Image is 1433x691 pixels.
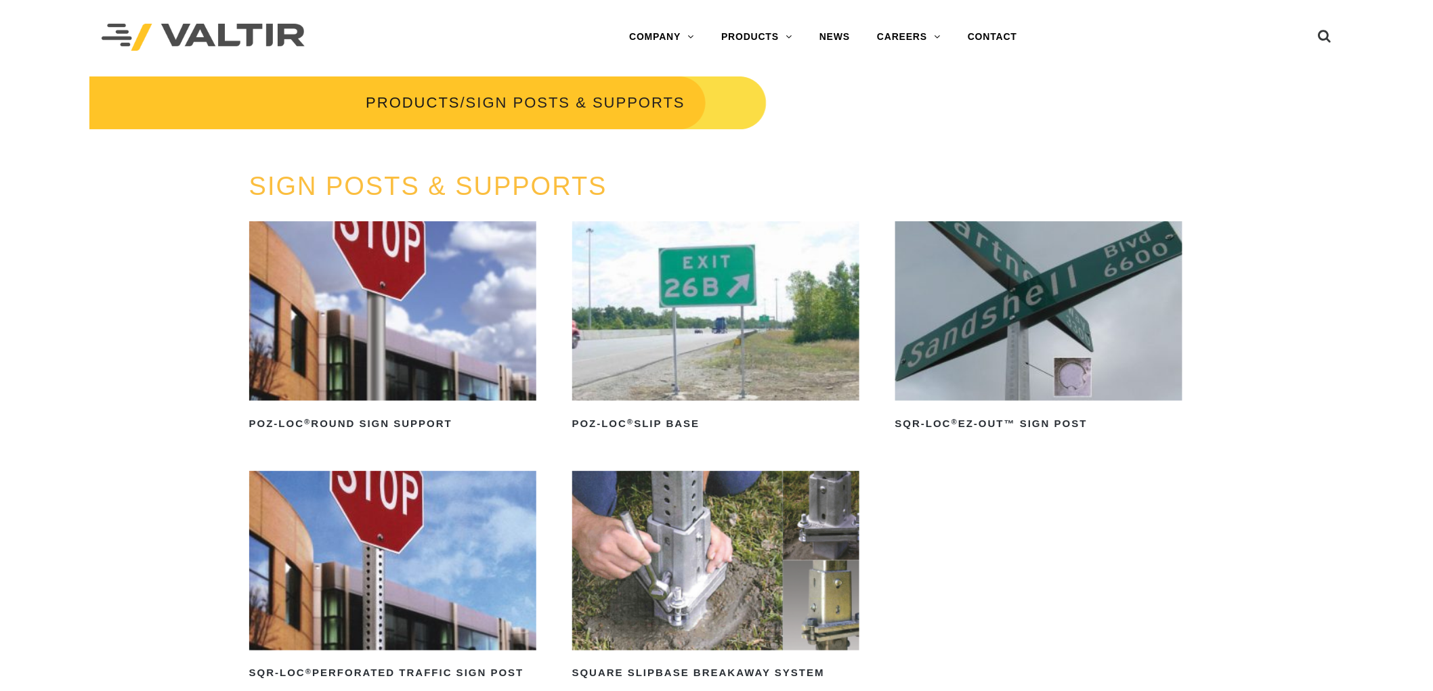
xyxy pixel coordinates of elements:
[616,24,708,51] a: COMPANY
[249,413,537,434] h2: POZ-LOC Round Sign Support
[304,418,311,426] sup: ®
[249,663,537,684] h2: SQR-LOC Perforated Traffic Sign Post
[305,667,312,675] sup: ®
[572,663,860,684] h2: Square Slipbase Breakaway System
[102,24,305,51] img: Valtir
[627,418,634,426] sup: ®
[249,471,537,684] a: SQR-LOC®Perforated Traffic Sign Post
[895,221,1183,434] a: SQR-LOC®EZ-Out™ Sign Post
[249,221,537,434] a: POZ-LOC®Round Sign Support
[572,471,860,684] a: Square Slipbase Breakaway System
[572,221,860,434] a: POZ-LOC®Slip Base
[954,24,1031,51] a: CONTACT
[951,418,958,426] sup: ®
[708,24,806,51] a: PRODUCTS
[806,24,863,51] a: NEWS
[249,172,607,200] a: SIGN POSTS & SUPPORTS
[366,94,460,111] a: PRODUCTS
[863,24,954,51] a: CAREERS
[466,94,685,111] span: SIGN POSTS & SUPPORTS
[572,413,860,434] h2: POZ-LOC Slip Base
[895,413,1183,434] h2: SQR-LOC EZ-Out™ Sign Post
